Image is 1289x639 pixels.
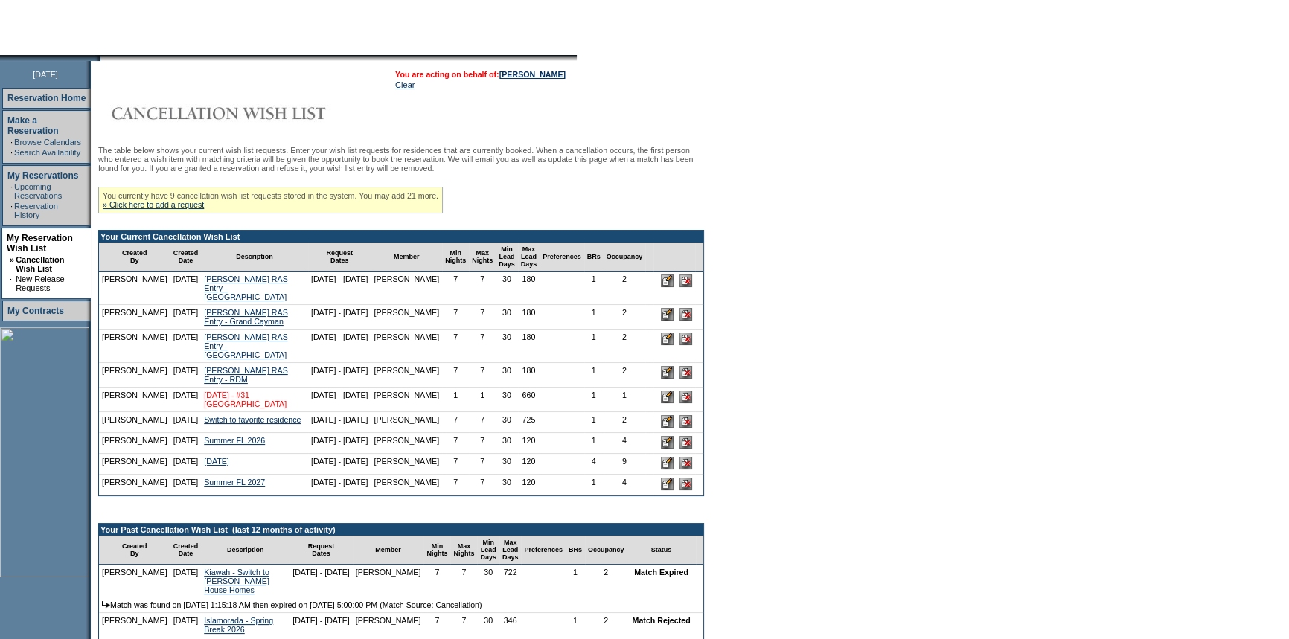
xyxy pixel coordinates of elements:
[584,388,604,412] td: 1
[566,565,585,597] td: 1
[604,433,646,454] td: 4
[518,363,540,388] td: 180
[311,436,368,445] nobr: [DATE] - [DATE]
[353,536,424,565] td: Member
[95,55,100,61] img: promoShadowLeftCorner.gif
[496,454,518,475] td: 30
[99,565,170,597] td: [PERSON_NAME]
[566,536,585,565] td: BRs
[584,433,604,454] td: 1
[290,536,353,565] td: Request Dates
[7,306,64,316] a: My Contracts
[292,568,350,577] nobr: [DATE] - [DATE]
[469,243,496,272] td: Max Nights
[584,475,604,495] td: 1
[99,272,170,305] td: [PERSON_NAME]
[679,391,692,403] input: Delete this Request
[395,80,415,89] a: Clear
[442,272,469,305] td: 7
[469,433,496,454] td: 7
[371,305,442,330] td: [PERSON_NAME]
[604,243,646,272] td: Occupancy
[518,272,540,305] td: 180
[442,388,469,412] td: 1
[679,436,692,449] input: Delete this Request
[442,412,469,433] td: 7
[371,363,442,388] td: [PERSON_NAME]
[518,305,540,330] td: 180
[170,475,202,495] td: [DATE]
[102,601,110,608] img: arrow.gif
[477,565,499,597] td: 30
[661,274,674,287] input: Edit this Request
[566,613,585,637] td: 1
[311,391,368,399] nobr: [DATE] - [DATE]
[99,231,703,243] td: Your Current Cancellation Wish List
[679,274,692,287] input: Delete this Request
[518,475,540,495] td: 120
[679,478,692,490] input: Delete this Request
[679,333,692,345] input: Delete this Request
[518,412,540,433] td: 725
[371,243,442,272] td: Member
[99,243,170,272] td: Created By
[99,330,170,363] td: [PERSON_NAME]
[170,388,202,412] td: [DATE]
[311,333,368,341] nobr: [DATE] - [DATE]
[170,243,202,272] td: Created Date
[496,433,518,454] td: 30
[170,412,202,433] td: [DATE]
[14,202,58,219] a: Reservation History
[170,305,202,330] td: [DATE]
[584,243,604,272] td: BRs
[661,457,674,469] input: Edit this Request
[679,308,692,321] input: Delete this Request
[395,70,566,79] span: You are acting on behalf of:
[499,536,522,565] td: Max Lead Days
[371,388,442,412] td: [PERSON_NAME]
[204,391,287,408] a: [DATE] - #31 [GEOGRAPHIC_DATA]
[99,363,170,388] td: [PERSON_NAME]
[204,478,265,487] a: Summer FL 2027
[585,613,627,637] td: 2
[99,536,170,565] td: Created By
[632,616,690,625] nobr: Match Rejected
[371,475,442,495] td: [PERSON_NAME]
[450,613,477,637] td: 7
[496,272,518,305] td: 30
[477,536,499,565] td: Min Lead Days
[14,148,80,157] a: Search Availability
[442,243,469,272] td: Min Nights
[584,363,604,388] td: 1
[661,436,674,449] input: Edit this Request
[311,415,368,424] nobr: [DATE] - [DATE]
[204,415,301,424] a: Switch to favorite residence
[477,613,499,637] td: 30
[204,616,273,634] a: Islamorada - Spring Break 2026
[99,388,170,412] td: [PERSON_NAME]
[604,363,646,388] td: 2
[604,305,646,330] td: 2
[311,478,368,487] nobr: [DATE] - [DATE]
[204,274,288,301] a: [PERSON_NAME] RAS Entry - [GEOGRAPHIC_DATA]
[496,388,518,412] td: 30
[679,366,692,379] input: Delete this Request
[584,412,604,433] td: 1
[423,536,450,565] td: Min Nights
[14,138,81,147] a: Browse Calendars
[103,200,204,209] a: » Click here to add a request
[14,182,62,200] a: Upcoming Reservations
[311,366,368,375] nobr: [DATE] - [DATE]
[99,412,170,433] td: [PERSON_NAME]
[423,613,450,637] td: 7
[521,536,566,565] td: Preferences
[99,597,703,613] td: Match was found on [DATE] 1:15:18 AM then expired on [DATE] 5:00:00 PM (Match Source: Cancellation)
[99,305,170,330] td: [PERSON_NAME]
[16,255,64,273] a: Cancellation Wish List
[604,272,646,305] td: 2
[308,243,371,272] td: Request Dates
[469,475,496,495] td: 7
[371,433,442,454] td: [PERSON_NAME]
[311,274,368,283] nobr: [DATE] - [DATE]
[469,363,496,388] td: 7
